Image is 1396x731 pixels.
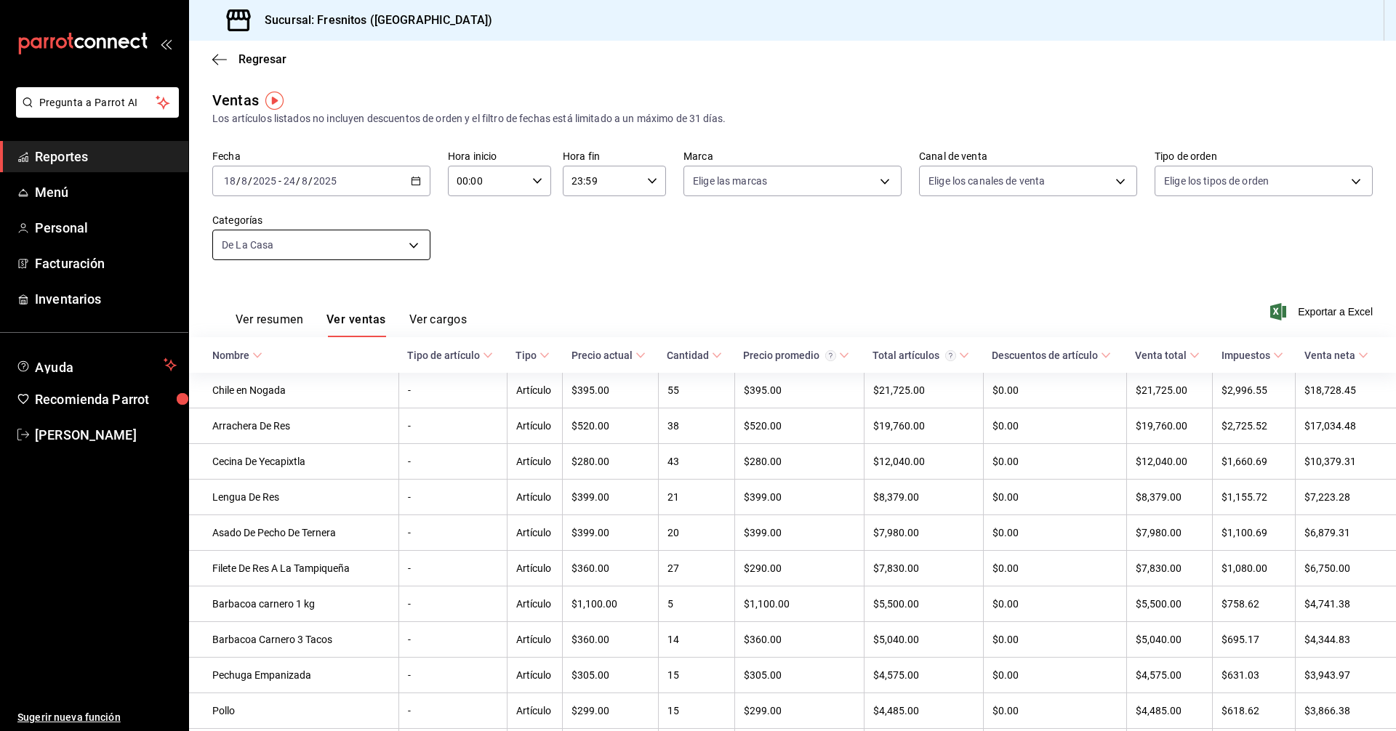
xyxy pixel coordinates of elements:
[507,586,562,622] td: Artículo
[1213,551,1296,586] td: $1,080.00
[1213,586,1296,622] td: $758.62
[734,480,864,515] td: $399.00
[983,551,1126,586] td: $0.00
[189,444,398,480] td: Cecina De Yecapixtla
[983,373,1126,408] td: $0.00
[398,693,507,729] td: -
[407,350,493,361] span: Tipo de artículo
[1296,658,1396,693] td: $3,943.97
[658,693,734,729] td: 15
[734,622,864,658] td: $360.00
[864,480,983,515] td: $8,379.00
[563,515,659,551] td: $399.00
[222,238,273,252] span: De La Casa
[241,175,248,187] input: --
[1126,480,1212,515] td: $8,379.00
[658,658,734,693] td: 15
[734,551,864,586] td: $290.00
[1126,373,1212,408] td: $21,725.00
[35,425,177,445] span: [PERSON_NAME]
[864,622,983,658] td: $5,040.00
[223,175,236,187] input: --
[658,586,734,622] td: 5
[1221,350,1283,361] span: Impuestos
[658,622,734,658] td: 14
[326,312,386,337] button: Ver ventas
[308,175,313,187] span: /
[1213,373,1296,408] td: $2,996.55
[734,586,864,622] td: $1,100.00
[313,175,337,187] input: ----
[189,408,398,444] td: Arrachera De Res
[945,350,956,361] svg: El total artículos considera cambios de precios en los artículos así como costos adicionales por ...
[983,408,1126,444] td: $0.00
[212,350,249,361] div: Nombre
[189,658,398,693] td: Pechuga Empanizada
[658,408,734,444] td: 38
[928,174,1045,188] span: Elige los canales de venta
[563,444,659,480] td: $280.00
[1135,350,1187,361] div: Venta total
[864,551,983,586] td: $7,830.00
[983,480,1126,515] td: $0.00
[507,693,562,729] td: Artículo
[212,151,430,161] label: Fecha
[516,350,537,361] div: Tipo
[563,408,659,444] td: $520.00
[1213,693,1296,729] td: $618.62
[825,350,836,361] svg: Precio promedio = Total artículos / cantidad
[992,350,1111,361] span: Descuentos de artículo
[212,215,430,225] label: Categorías
[983,658,1126,693] td: $0.00
[1296,586,1396,622] td: $4,741.38
[1296,444,1396,480] td: $10,379.31
[919,151,1137,161] label: Canal de venta
[189,480,398,515] td: Lengua De Res
[507,480,562,515] td: Artículo
[253,12,492,29] h3: Sucursal: Fresnitos ([GEOGRAPHIC_DATA])
[507,408,562,444] td: Artículo
[1135,350,1200,361] span: Venta total
[563,586,659,622] td: $1,100.00
[983,444,1126,480] td: $0.00
[35,356,158,373] span: Ayuda
[507,444,562,480] td: Artículo
[1126,408,1212,444] td: $19,760.00
[658,444,734,480] td: 43
[571,350,633,361] div: Precio actual
[35,218,177,238] span: Personal
[563,151,666,161] label: Hora fin
[265,92,284,110] img: Tooltip marker
[1155,151,1373,161] label: Tipo de orden
[507,658,562,693] td: Artículo
[212,89,259,111] div: Ventas
[189,693,398,729] td: Pollo
[1296,515,1396,551] td: $6,879.31
[563,658,659,693] td: $305.00
[252,175,277,187] input: ----
[296,175,300,187] span: /
[236,175,241,187] span: /
[398,586,507,622] td: -
[667,350,709,361] div: Cantidad
[189,551,398,586] td: Filete De Res A La Tampiqueña
[35,254,177,273] span: Facturación
[563,622,659,658] td: $360.00
[212,52,286,66] button: Regresar
[35,182,177,202] span: Menú
[983,622,1126,658] td: $0.00
[398,444,507,480] td: -
[1213,444,1296,480] td: $1,660.69
[992,350,1098,361] div: Descuentos de artículo
[658,373,734,408] td: 55
[1296,408,1396,444] td: $17,034.48
[409,312,468,337] button: Ver cargos
[983,693,1126,729] td: $0.00
[983,586,1126,622] td: $0.00
[212,350,262,361] span: Nombre
[1296,693,1396,729] td: $3,866.38
[658,515,734,551] td: 20
[507,515,562,551] td: Artículo
[236,312,467,337] div: navigation tabs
